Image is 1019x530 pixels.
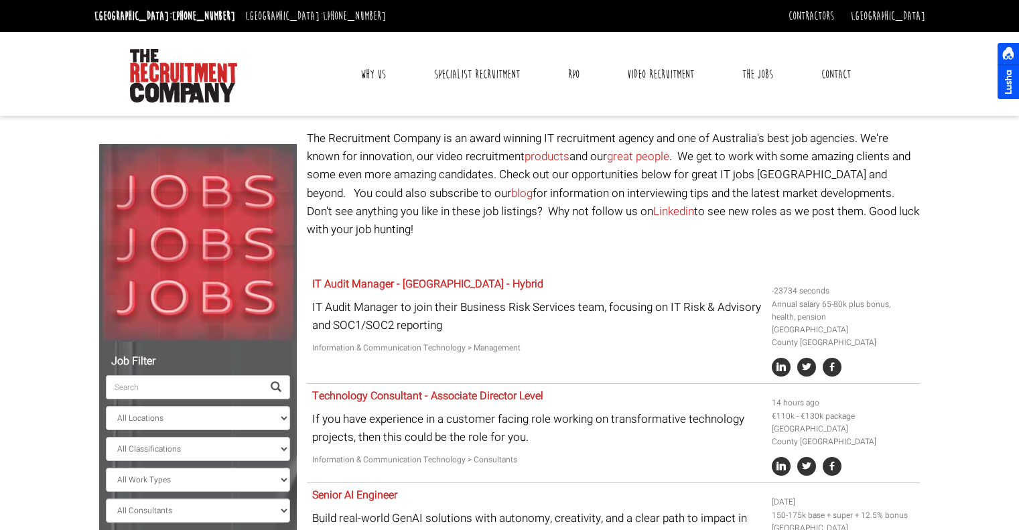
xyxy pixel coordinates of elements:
a: Contact [811,58,861,91]
a: Contractors [789,9,834,23]
a: Specialist Recruitment [424,58,530,91]
a: RPO [558,58,590,91]
p: The Recruitment Company is an award winning IT recruitment agency and one of Australia's best job... [307,129,920,239]
a: Linkedin [653,203,694,220]
a: [PHONE_NUMBER] [172,9,235,23]
h5: Job Filter [106,356,290,368]
a: [PHONE_NUMBER] [323,9,386,23]
li: [GEOGRAPHIC_DATA]: [242,5,389,27]
img: The Recruitment Company [130,49,237,103]
a: Why Us [350,58,396,91]
a: [GEOGRAPHIC_DATA] [851,9,925,23]
li: [GEOGRAPHIC_DATA]: [91,5,239,27]
li: 150-175k base + super + 12.5% bonus [772,509,915,522]
a: IT Audit Manager - [GEOGRAPHIC_DATA] - Hybrid [312,276,543,292]
a: great people [607,148,669,165]
li: -23734 seconds [772,285,915,297]
img: Jobs, Jobs, Jobs [99,144,297,342]
a: blog [511,185,533,202]
a: products [525,148,569,165]
a: The Jobs [732,58,783,91]
input: Search [106,375,263,399]
a: Video Recruitment [617,58,704,91]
